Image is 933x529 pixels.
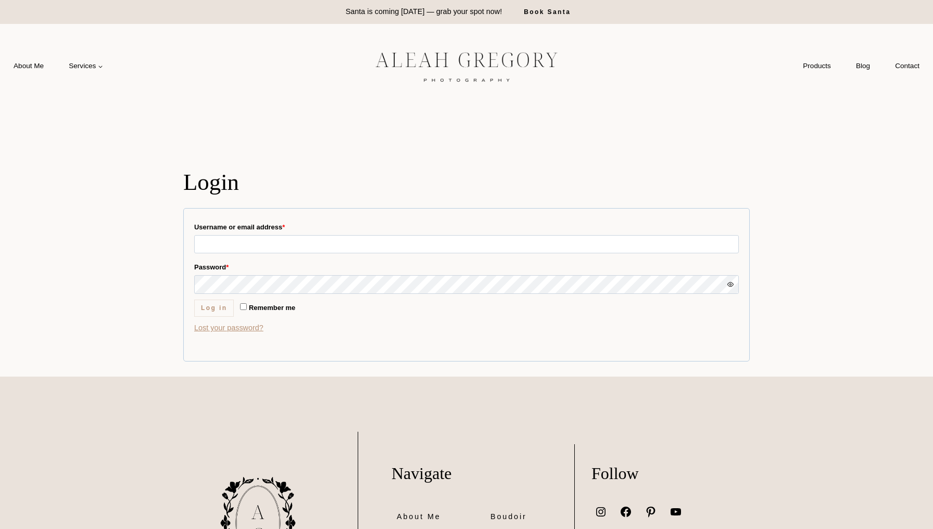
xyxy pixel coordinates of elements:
span: Services [69,61,103,71]
a: Services [56,57,116,76]
span: About Me [397,511,441,523]
img: aleah gregory logo [349,44,584,88]
a: Contact [882,57,932,76]
a: Products [790,57,843,76]
h2: Login [183,169,750,197]
label: Password [194,259,739,275]
nav: Primary [1,57,116,76]
label: Username or email address [194,219,739,235]
p: Santa is coming [DATE] — grab your spot now! [346,6,502,18]
button: Log in [194,300,234,317]
a: Boudoir [490,508,534,526]
span: Boudoir [490,511,527,523]
a: About Me [1,57,56,76]
a: Blog [843,57,882,76]
nav: Secondary [790,57,932,76]
span: Remember me [249,304,295,312]
a: Lost your password? [194,324,263,332]
p: Follow [591,461,775,486]
p: Navigate [392,461,574,486]
button: Show password [727,281,734,288]
a: About Me [397,508,448,526]
input: Remember me [240,303,247,310]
